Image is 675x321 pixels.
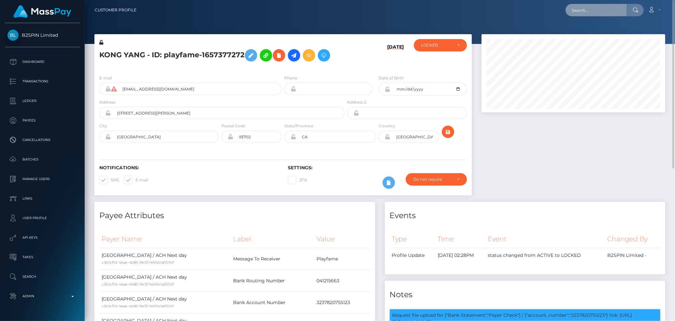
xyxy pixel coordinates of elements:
small: c3b5cffd-4eae-4b86-9e30-fe66b1a60347 [102,304,174,308]
label: E-mail [99,75,112,81]
span: B2SPIN Limited [5,32,80,38]
p: Dashboard [7,57,77,67]
small: c3b5cffd-4eae-4b86-9e30-fe66b1a60347 [102,282,174,286]
img: MassPay Logo [13,5,71,18]
td: status changed from ACTIVE to LOCKED [485,248,605,263]
td: Playfame [314,248,370,270]
small: c3b5cffd-4eae-4b86-9e30-fe66b1a60347 [102,260,174,265]
td: [GEOGRAPHIC_DATA] / ACH Next day [99,270,231,292]
label: E-mail [124,176,148,184]
td: [GEOGRAPHIC_DATA] / ACH Next day [99,248,231,270]
button: LOCKED [414,39,467,51]
p: User Profile [7,213,77,223]
th: Type [390,230,436,248]
a: Dashboard [5,54,80,70]
p: Search [7,272,77,282]
a: User Profile [5,210,80,226]
p: API Keys [7,233,77,243]
label: Postal Code [221,123,245,129]
th: Time [436,230,485,248]
h4: Notes [390,289,661,300]
p: Ledger [7,96,77,106]
td: [DATE] 02:28PM [436,248,485,263]
label: Country [379,123,395,129]
a: Manage Users [5,171,80,187]
div: LOCKED [421,43,452,48]
a: Admin [5,288,80,304]
a: Batches [5,151,80,168]
td: Message To Receiver [231,248,314,270]
p: Links [7,194,77,203]
th: Label [231,230,314,248]
a: Search [5,269,80,285]
a: Payees [5,112,80,129]
td: Profile Update [390,248,436,263]
th: Value [314,230,370,248]
td: Bank Account Number [231,292,314,314]
input: Search... [566,4,627,16]
div: Do not require [413,177,452,182]
td: B2SPIN Limited - [605,248,660,263]
p: Manage Users [7,174,77,184]
label: SMS [99,176,119,184]
td: [GEOGRAPHIC_DATA] / ACH Next day [99,292,231,314]
a: Taxes [5,249,80,265]
a: Links [5,190,80,207]
i: Cannot communicate with payees of this client directly [111,86,117,91]
td: 041215663 [314,270,370,292]
p: Admin [7,291,77,301]
td: Bank Routing Number [231,270,314,292]
label: City [99,123,107,129]
a: Initiate Payout [288,49,300,62]
a: Cancellations [5,132,80,148]
label: State/Province [284,123,313,129]
th: Payer Name [99,230,231,248]
p: Taxes [7,252,77,262]
p: Batches [7,155,77,164]
a: Customer Profile [95,3,136,17]
label: Address [99,99,115,105]
h4: Events [390,210,661,221]
a: Ledger [5,93,80,109]
label: Phone [284,75,297,81]
h6: Notifications: [99,165,278,171]
p: Transactions [7,77,77,86]
a: API Keys [5,230,80,246]
label: Address 2 [347,99,366,105]
td: 3237820755123 [314,292,370,314]
h5: KONG YANG - ID: playfame-1657377272 [99,46,341,65]
a: Transactions [5,73,80,90]
h6: [DATE] [387,44,404,67]
button: Do not require [406,173,467,186]
label: 2FA [288,176,307,184]
p: Payees [7,116,77,125]
h4: Payee Attributes [99,210,370,221]
p: Cancellations [7,135,77,145]
img: B2SPIN Limited [7,30,19,41]
h6: Settings: [288,165,467,171]
label: Date of Birth [379,75,404,81]
th: Event [485,230,605,248]
th: Changed By [605,230,660,248]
